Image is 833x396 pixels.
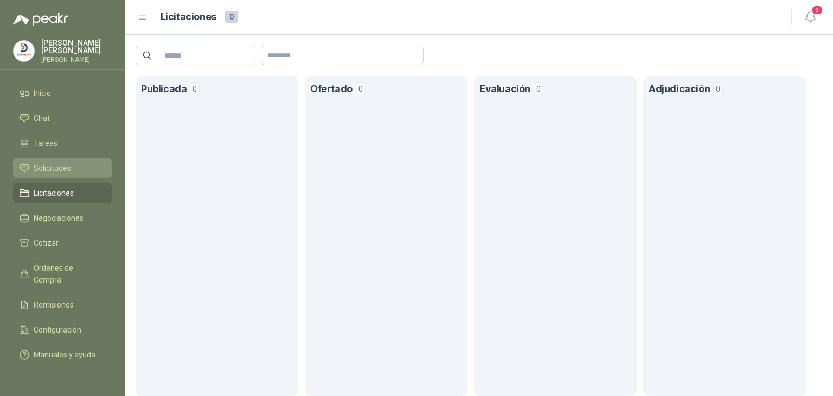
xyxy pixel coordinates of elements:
span: Licitaciones [34,187,74,199]
span: 0 [356,82,366,95]
span: Cotizar [34,237,59,249]
h1: Adjudicación [649,81,710,97]
span: 0 [534,82,543,95]
span: Remisiones [34,299,74,311]
img: Logo peakr [13,13,68,26]
span: Negociaciones [34,212,84,224]
a: Solicitudes [13,158,112,178]
a: Licitaciones [13,183,112,203]
span: Configuración [34,324,81,336]
span: Órdenes de Compra [34,262,101,286]
img: Company Logo [14,41,34,61]
span: 0 [713,82,723,95]
a: Remisiones [13,295,112,315]
p: [PERSON_NAME] [PERSON_NAME] [41,39,112,54]
p: [PERSON_NAME] [41,56,112,63]
span: 3 [811,5,823,15]
h1: Ofertado [310,81,353,97]
a: Cotizar [13,233,112,253]
span: Manuales y ayuda [34,349,95,361]
span: Inicio [34,87,51,99]
a: Inicio [13,83,112,104]
span: 0 [190,82,200,95]
h1: Licitaciones [161,9,216,25]
a: Tareas [13,133,112,154]
span: Tareas [34,137,57,149]
a: Negociaciones [13,208,112,228]
button: 3 [800,8,820,27]
a: Manuales y ayuda [13,344,112,365]
h1: Evaluación [479,81,530,97]
span: 0 [225,11,238,23]
h1: Publicada [141,81,187,97]
a: Chat [13,108,112,129]
span: Solicitudes [34,162,71,174]
a: Configuración [13,320,112,340]
a: Órdenes de Compra [13,258,112,290]
span: Chat [34,112,50,124]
